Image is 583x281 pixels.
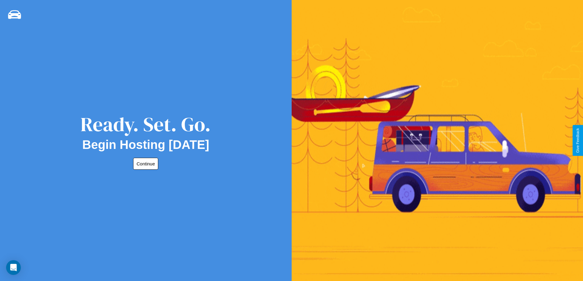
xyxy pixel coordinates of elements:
div: Give Feedback [576,128,580,153]
div: Open Intercom Messenger [6,260,21,275]
h2: Begin Hosting [DATE] [82,138,209,152]
div: Ready. Set. Go. [80,111,211,138]
button: Continue [133,158,158,170]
